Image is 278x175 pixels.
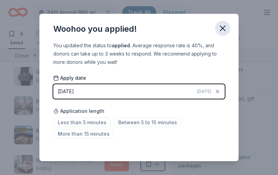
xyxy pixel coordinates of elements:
span: Between 5 to 15 minutes [114,118,182,127]
div: Woohoo you applied! [53,23,137,35]
span: More than 15 minutes [53,129,114,138]
span: Apply date [53,75,86,81]
span: Application length [53,107,104,115]
b: applied [112,42,130,48]
button: [DATE][DATE] [53,84,225,99]
span: [DATE] [197,89,211,94]
div: [DATE] [58,87,74,96]
span: Less than 5 minutes [53,118,111,127]
div: You updated the status to . Average response rate is 40%, and donors can take up to 3 weeks to re... [53,41,225,66]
